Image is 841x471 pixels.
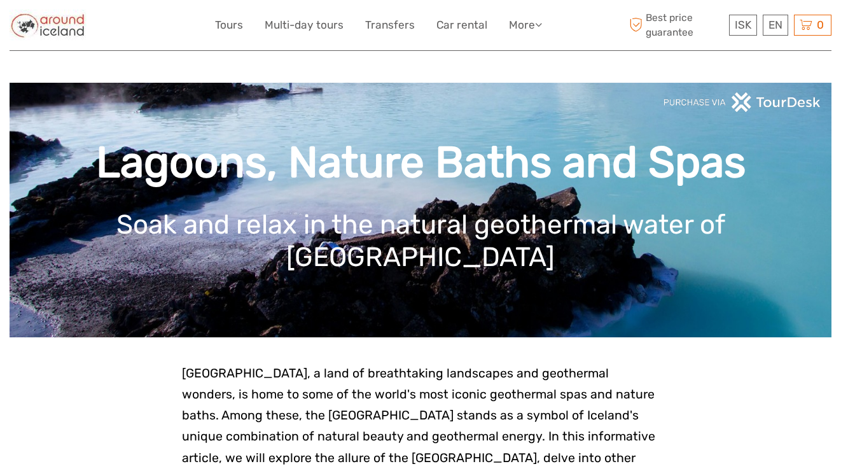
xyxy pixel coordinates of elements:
[509,16,542,34] a: More
[265,16,344,34] a: Multi-day tours
[215,16,243,34] a: Tours
[626,11,726,39] span: Best price guarantee
[763,15,788,36] div: EN
[663,92,822,112] img: PurchaseViaTourDeskwhite.png
[29,137,812,188] h1: Lagoons, Nature Baths and Spas
[29,209,812,273] h1: Soak and relax in the natural geothermal water of [GEOGRAPHIC_DATA]
[365,16,415,34] a: Transfers
[815,18,826,31] span: 0
[436,16,487,34] a: Car rental
[10,10,87,41] img: Around Iceland
[735,18,751,31] span: ISK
